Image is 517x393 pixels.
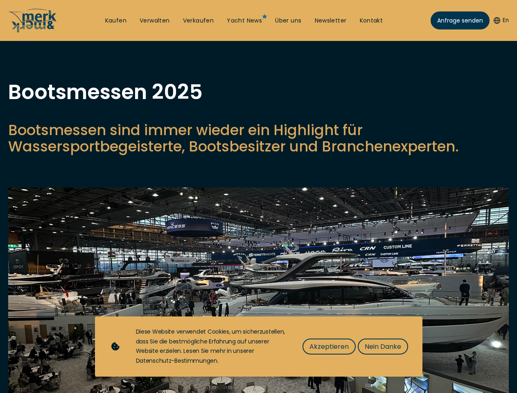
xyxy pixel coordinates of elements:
[365,341,401,352] span: Nein Danke
[136,357,217,365] a: Datenschutz-Bestimmungen
[437,16,483,25] span: Anfrage senden
[303,339,356,355] button: Akzeptieren
[183,17,214,25] a: Verkaufen
[140,17,170,25] a: Verwalten
[275,17,301,25] a: Über uns
[105,17,126,25] a: Kaufen
[8,82,509,102] h1: Bootsmessen 2025
[358,339,408,355] button: Nein Danke
[8,122,509,155] p: Bootsmessen sind immer wieder ein Highlight für Wassersportbegeisterte, Bootsbesitzer und Branche...
[431,11,490,29] a: Anfrage senden
[309,341,349,352] span: Akzeptieren
[494,16,509,25] button: En
[315,17,347,25] a: Newsletter
[136,327,286,366] div: Diese Website verwendet Cookies, um sicherzustellen, dass Sie die bestmögliche Erfahrung auf unse...
[360,17,383,25] a: Kontakt
[227,17,262,25] a: Yacht News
